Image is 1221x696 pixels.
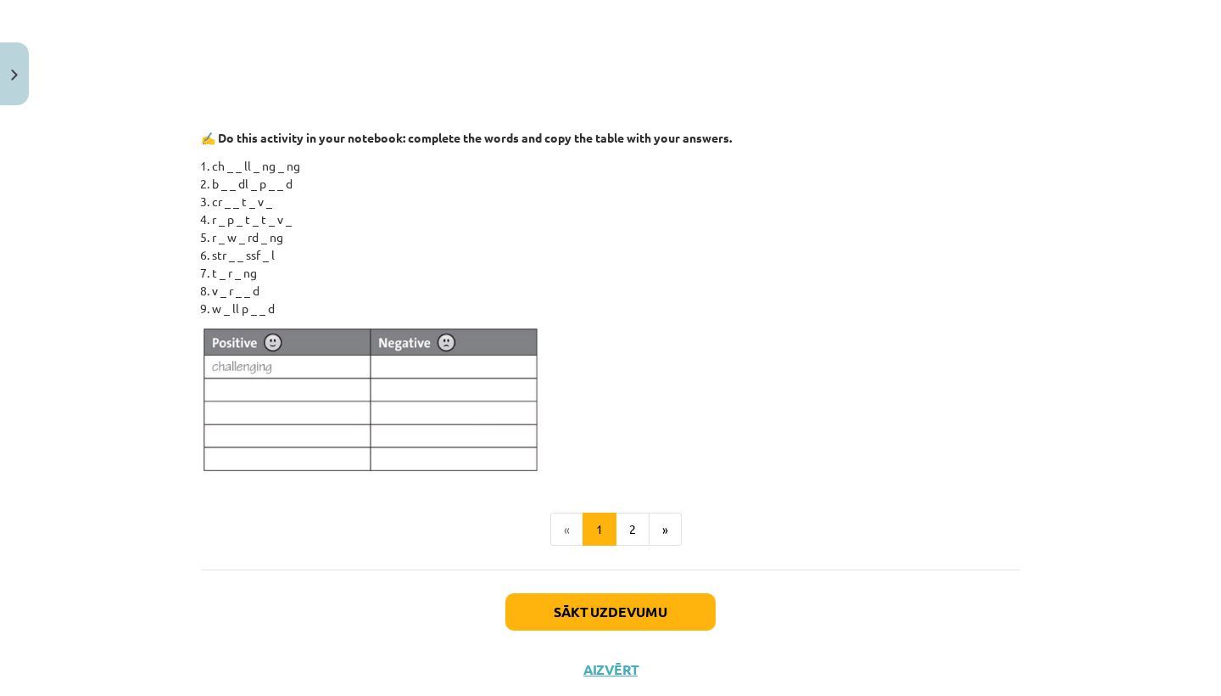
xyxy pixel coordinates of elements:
[578,661,643,678] button: Aizvērt
[212,282,1020,300] li: v _ r _ _ d
[212,228,1020,246] li: r _ w _ rd _ ng
[505,593,716,631] button: Sākt uzdevumu
[649,513,682,547] button: »
[11,70,18,81] img: icon-close-lesson-0947bae3869378f0d4975bcd49f059093ad1ed9edebbc8119c70593378902aed.svg
[212,300,1020,317] li: w _ ll p _ _ d
[201,130,732,145] strong: ✍️ Do this activity in your notebook: complete the words and copy the table with your answers.
[212,193,1020,210] li: cr _ _ t _ v _
[212,210,1020,228] li: r _ p _ t _ t _ v _
[201,513,1020,547] nav: Page navigation example
[212,175,1020,193] li: b _ _ dl _ p _ _ d
[616,513,650,547] button: 2
[212,264,1020,282] li: t _ r _ ng
[212,246,1020,264] li: str _ _ ssf _ l
[583,513,616,547] button: 1
[212,157,1020,175] li: ch _ _ ll _ ng _ ng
